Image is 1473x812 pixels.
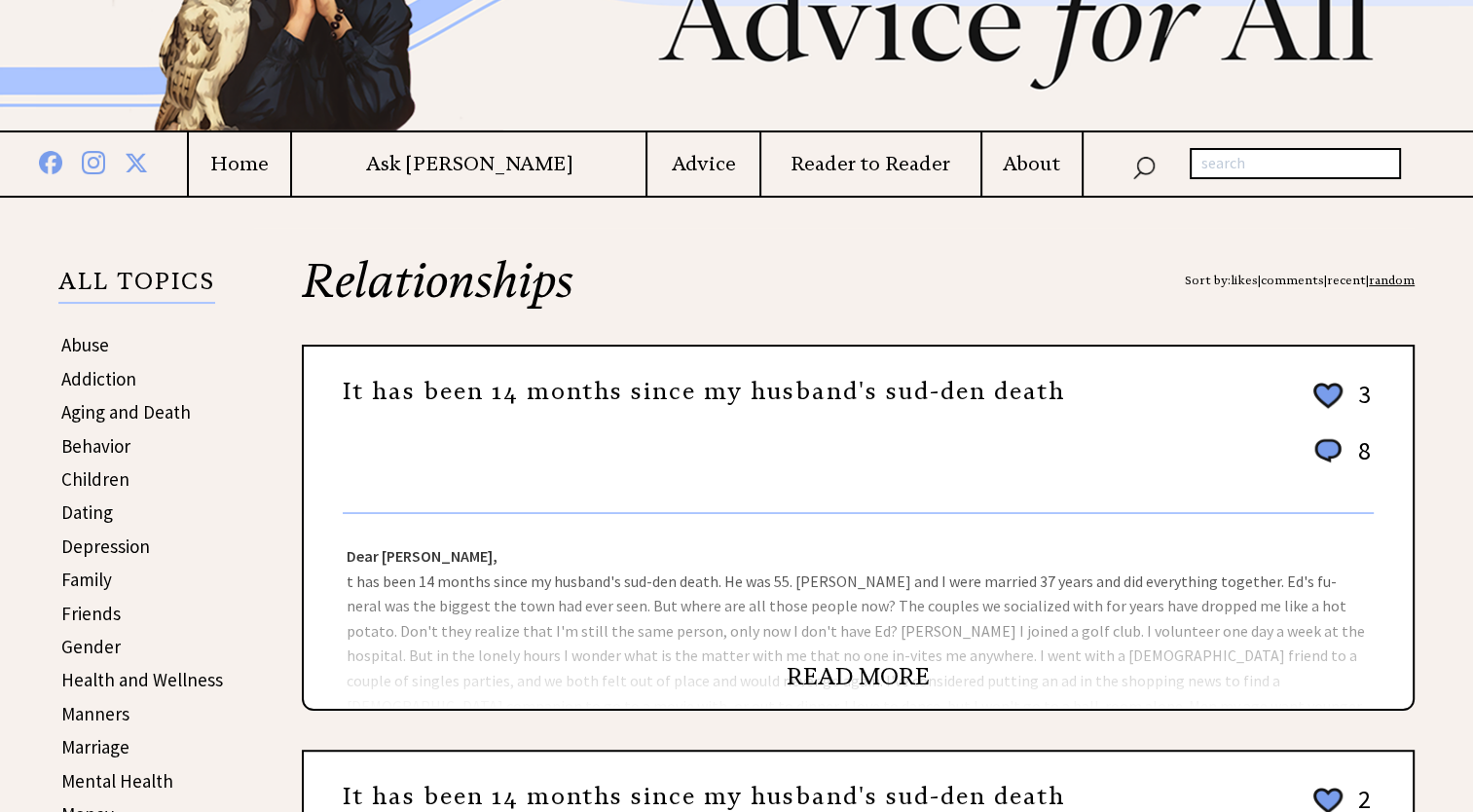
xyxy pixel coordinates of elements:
[1369,273,1415,287] a: random
[61,400,191,424] a: Aging and Death
[1132,152,1156,180] img: search_nav.png
[61,668,223,691] a: Health and Wellness
[39,147,62,174] img: facebook%20blue.png
[1327,273,1366,287] a: recent
[82,147,105,174] img: instagram%20blue.png
[1310,379,1345,413] img: heart_outline%202.png
[1261,273,1324,287] a: comments
[343,782,1065,811] a: It has been 14 months since my husband's sud-den death
[982,152,1082,176] a: About
[761,152,980,176] a: Reader to Reader
[61,568,112,591] a: Family
[61,769,173,793] a: Mental Health
[61,735,129,758] a: Marriage
[61,635,121,658] a: Gender
[61,434,130,458] a: Behavior
[1231,273,1258,287] a: likes
[647,152,758,176] a: Advice
[58,271,215,304] p: ALL TOPICS
[343,377,1065,406] a: It has been 14 months since my husband's sud-den death
[125,148,148,174] img: x%20blue.png
[1348,434,1372,486] td: 8
[304,514,1413,709] div: t has been 14 months since my husband's sud-den death. He was 55. [PERSON_NAME] and I were marrie...
[1185,257,1415,304] div: Sort by: | | |
[61,467,129,491] a: Children
[292,152,646,176] a: Ask [PERSON_NAME]
[302,257,1415,345] h2: Relationships
[1190,148,1401,179] input: search
[1310,435,1345,466] img: message_round%201.png
[347,546,497,566] strong: Dear [PERSON_NAME],
[787,662,930,691] a: READ MORE
[61,367,136,390] a: Addiction
[61,602,121,625] a: Friends
[61,702,129,725] a: Manners
[61,500,113,524] a: Dating
[61,333,109,356] a: Abuse
[1348,378,1372,432] td: 3
[189,152,290,176] a: Home
[61,535,150,558] a: Depression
